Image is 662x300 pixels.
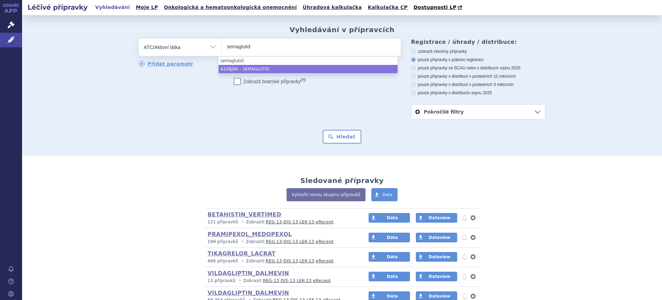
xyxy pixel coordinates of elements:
a: eRecept [313,278,331,283]
button: Hledat [323,130,362,144]
a: Dataview [416,272,457,281]
i: • [240,258,246,264]
button: nastavení [470,233,477,242]
p: Zobrazit: , , , [208,219,355,225]
h2: Léčivé přípravky [22,2,93,12]
label: pouze přípravky v distribuci [411,90,545,96]
span: Data [387,215,398,220]
a: Moje LP [134,3,160,12]
label: Zobrazit bratrské přípravky [234,78,306,85]
a: Data [369,213,410,223]
span: Dostupnosti LP [413,4,457,10]
i: • [240,239,246,245]
a: REG-13 [263,278,279,283]
p: Zobrazit: , , , [208,239,355,245]
button: nastavení [470,272,477,281]
a: Vytvořit novou skupinu přípravků [287,188,365,201]
span: Dataview [429,215,450,220]
span: Data [382,192,392,197]
a: TIKAGRELOR_LACRAT [208,250,275,257]
a: Data [369,252,410,262]
span: Dataview [429,294,450,299]
a: Dataview [416,252,457,262]
a: Dataview [416,233,457,242]
a: Kalkulačka CP [366,3,410,12]
button: nastavení [470,214,477,222]
a: Dataview [416,213,457,223]
a: Úhradová kalkulačka [301,3,364,12]
h2: Sledované přípravky [300,176,384,185]
a: LEK-13 [297,278,312,283]
span: 121 přípravků [208,220,238,224]
a: VILDAGLIPTIN_DALMEVIN [208,270,289,277]
span: Dataview [429,254,450,259]
a: eRecept [316,220,334,224]
p: Zobrazit: , , , [208,258,355,264]
a: REG-13 [266,259,282,263]
span: 466 přípravků [208,259,238,263]
a: Pokročilé filtry [411,105,545,119]
a: REG-13 [266,239,282,244]
abbr: (?) [301,78,305,82]
a: LEK-13 [300,239,314,244]
span: Data [387,254,398,259]
li: A10BJ06 – SEMAGLUTID [219,65,398,73]
label: pouze přípravky v distribuci v posledních 12 měsících [411,74,545,79]
span: 199 přípravků [208,239,238,244]
a: VILDAGLIPTIN_DALMEVIN [208,290,289,296]
i: • [240,219,246,225]
span: 13 přípravků [208,278,235,283]
a: BETAHISTIN_VERTIMED [208,211,281,218]
label: pouze přípravky v distribuci v posledních 3 měsících [411,82,545,87]
a: LEK-13 [300,220,314,224]
a: Data [369,233,410,242]
a: DIS-13 [283,239,298,244]
a: DIS-13 [281,278,295,283]
span: Dataview [429,235,450,240]
li: semaglutid [219,57,398,65]
span: Data [387,294,398,299]
button: notifikace [461,272,468,281]
a: Onkologická a hematoonkologická onemocnění [162,3,299,12]
label: pouze přípravky ve SCAU nebo v distribuci [411,65,545,71]
label: pouze přípravky s platnou registrací [411,57,545,62]
button: notifikace [461,214,468,222]
a: DIS-13 [283,259,298,263]
a: PRAMIPEXOL_MEDOPEXOL [208,231,292,238]
button: nastavení [470,253,477,261]
a: Přidat parametr [139,61,193,67]
label: zobrazit všechny přípravky [411,49,545,54]
span: Data [387,274,398,279]
span: Data [387,235,398,240]
span: v srpnu 2025 [468,90,492,95]
a: DIS-13 [283,220,298,224]
a: eRecept [316,239,334,244]
h3: Registrace / úhrady / distribuce: [411,39,545,45]
a: REG-13 [266,220,282,224]
a: Data [371,188,398,201]
p: Zobrazit: , , , [208,278,355,284]
button: notifikace [461,253,468,261]
a: Vyhledávání [93,3,132,12]
span: Dataview [429,274,450,279]
button: notifikace [461,233,468,242]
span: v srpnu 2025 [496,66,520,70]
h2: Vyhledávání v přípravcích [290,26,395,34]
i: • [237,278,243,284]
a: Data [369,272,410,281]
a: Dostupnosti LP [411,3,465,12]
a: LEK-13 [300,259,314,263]
a: eRecept [316,259,334,263]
